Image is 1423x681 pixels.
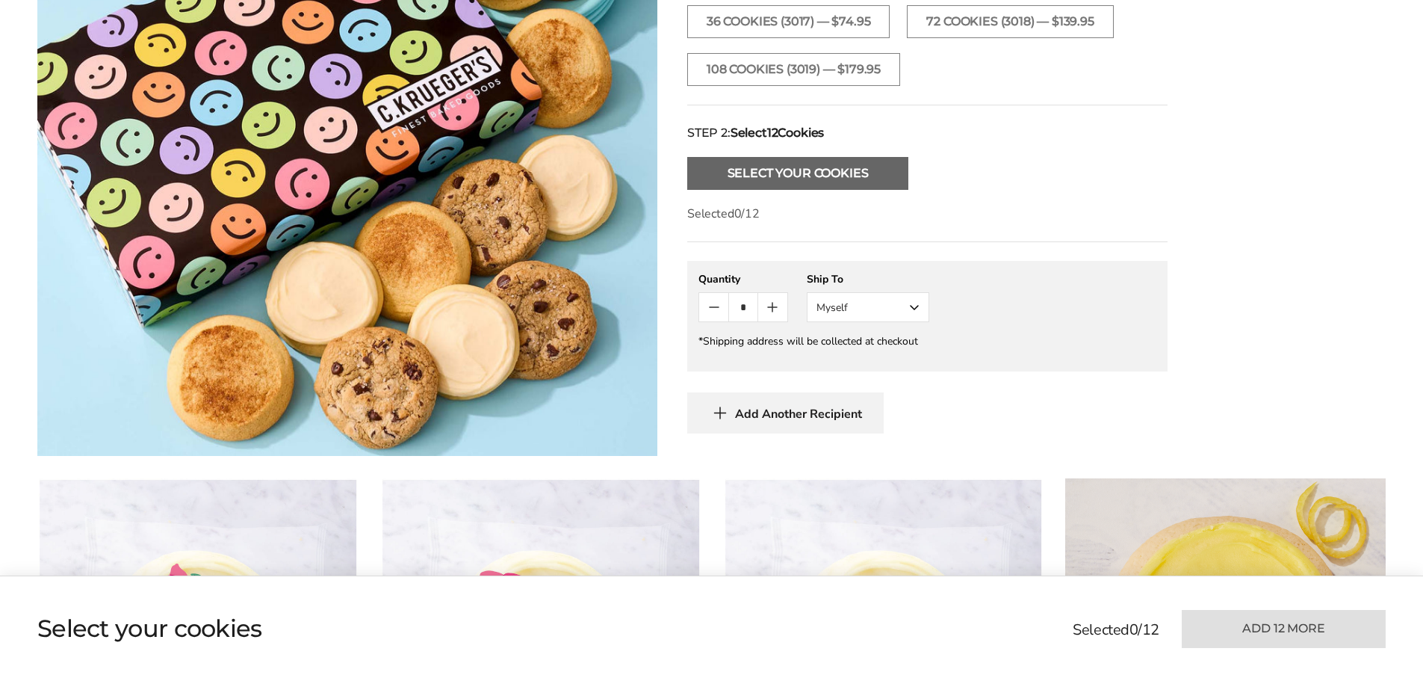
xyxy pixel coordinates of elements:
button: Add Another Recipient [687,392,884,434]
div: *Shipping address will be collected at checkout [698,334,1156,348]
iframe: Sign Up via Text for Offers [12,624,155,669]
span: 12 [1142,620,1159,640]
div: STEP 2: [687,124,1168,142]
div: Ship To [807,272,929,286]
button: Myself [807,292,929,322]
button: 72 Cookies (3018) — $139.95 [907,5,1113,38]
button: 36 Cookies (3017) — $74.95 [687,5,890,38]
gfm-form: New recipient [687,261,1168,372]
button: Select Your Cookies [687,157,908,190]
input: Quantity [728,293,757,321]
strong: Select Cookies [731,124,824,142]
span: Add Another Recipient [735,407,862,422]
p: Selected / [1073,619,1159,641]
div: Quantity [698,272,788,286]
span: 0 [734,206,742,222]
button: Add 12 more [1182,610,1386,648]
span: 12 [745,206,760,222]
button: 108 Cookies (3019) — $179.95 [687,53,900,86]
button: Count minus [699,293,728,321]
button: Count plus [758,293,787,321]
span: 0 [1129,620,1138,640]
p: Selected / [687,205,1168,223]
span: 12 [767,126,778,140]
